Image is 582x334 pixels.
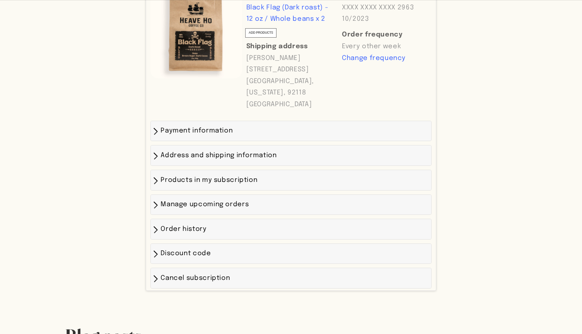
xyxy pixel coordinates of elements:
[342,29,430,41] span: Order frequency
[151,244,431,264] div: Discount code
[161,226,206,232] span: Order history
[161,250,211,257] span: Discount code
[342,41,430,53] p: Every other week
[151,121,431,141] div: Payment information
[151,268,431,288] div: Cancel subscription
[161,152,277,159] span: Address and shipping information
[151,195,431,215] div: Manage upcoming orders
[151,145,431,165] div: Address and shipping information
[342,53,430,64] span: Change frequency
[161,201,249,208] span: Manage upcoming orders
[246,53,334,64] p: [PERSON_NAME]
[246,76,334,99] p: [GEOGRAPHIC_DATA], [US_STATE], 92118
[161,127,233,134] span: Payment information
[151,219,431,239] div: Order history
[246,4,329,23] a: Black Flag (Dark roast) - 12 oz / Whole beans x 2
[151,170,431,190] div: Products in my subscription
[342,13,430,25] p: 10/2023
[246,99,334,111] p: [GEOGRAPHIC_DATA]
[161,177,257,183] span: Products in my subscription
[246,41,308,53] span: Shipping address
[245,28,277,38] button: ADD PRODUCTS
[249,30,273,36] span: ADD PRODUCTS
[161,275,230,281] span: Cancel subscription
[342,2,430,14] p: XXXX XXXX XXXX 2963
[246,64,334,76] p: [STREET_ADDRESS]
